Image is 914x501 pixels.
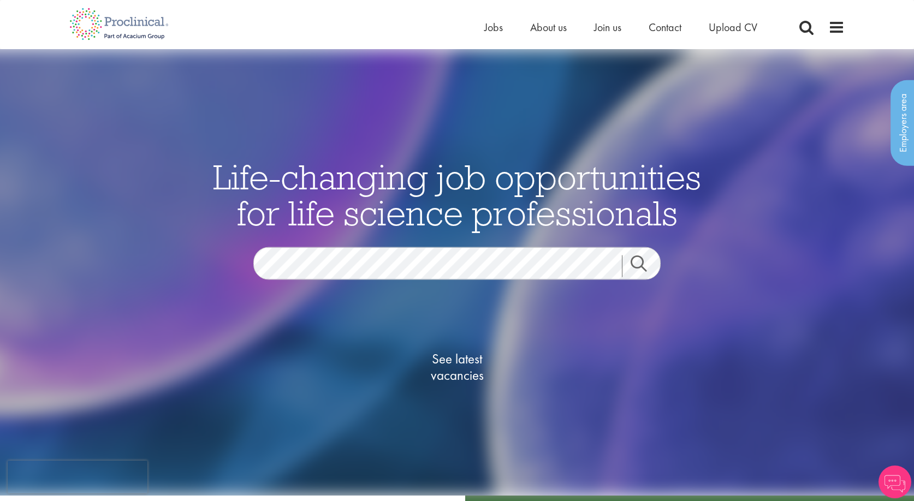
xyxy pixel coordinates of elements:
[213,154,701,234] span: Life-changing job opportunities for life science professionals
[879,466,911,498] img: Chatbot
[622,255,669,277] a: Job search submit button
[402,307,512,427] a: See latestvacancies
[402,350,512,383] span: See latest vacancies
[709,20,757,34] a: Upload CV
[594,20,621,34] a: Join us
[484,20,503,34] a: Jobs
[530,20,567,34] a: About us
[8,461,147,493] iframe: reCAPTCHA
[649,20,681,34] a: Contact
